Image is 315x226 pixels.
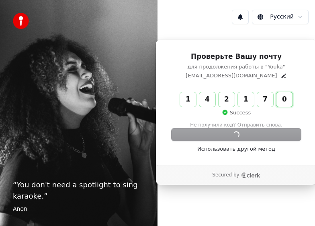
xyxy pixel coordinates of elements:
[13,205,145,213] footer: Anon
[280,73,287,79] button: Edit
[241,172,260,178] a: Clerk logo
[197,145,275,153] a: Использовать другой метод
[172,63,301,70] p: для продолжения работы в "Youka"
[186,72,277,79] p: [EMAIL_ADDRESS][DOMAIN_NAME]
[172,52,301,62] h1: Проверьте Вашу почту
[212,172,239,178] p: Secured by
[13,179,145,202] p: “ You don't need a spotlight to sing karaoke. ”
[180,92,309,107] input: Enter verification code
[222,109,251,116] p: Success
[13,13,29,29] img: youka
